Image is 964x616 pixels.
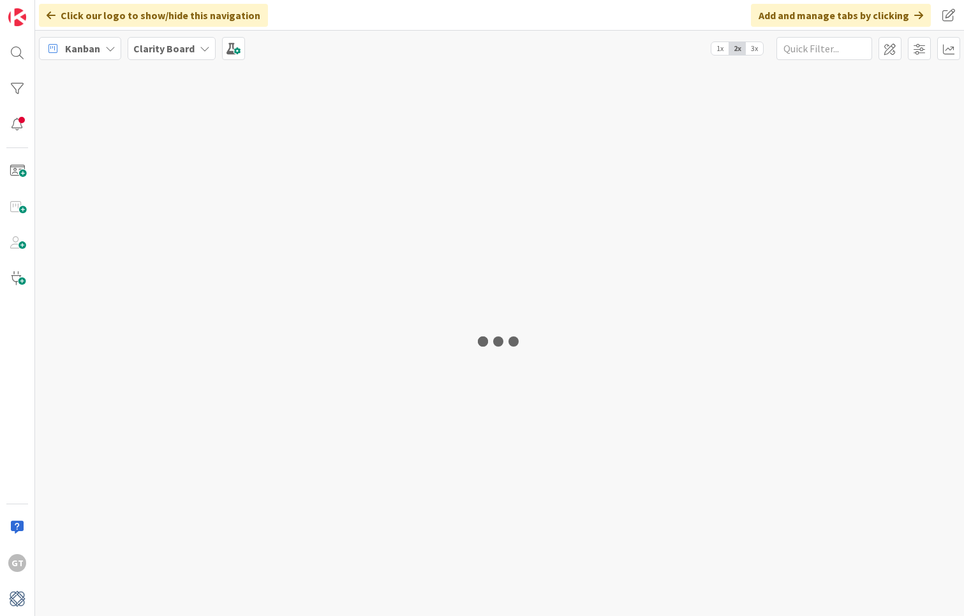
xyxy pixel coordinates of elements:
span: 2x [729,42,746,55]
b: Clarity Board [133,42,195,55]
div: GT [8,554,26,572]
img: Visit kanbanzone.com [8,8,26,26]
div: Click our logo to show/hide this navigation [39,4,268,27]
img: avatar [8,590,26,608]
span: Kanban [65,41,100,56]
div: Add and manage tabs by clicking [751,4,931,27]
span: 3x [746,42,763,55]
input: Quick Filter... [776,37,872,60]
span: 1x [711,42,729,55]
